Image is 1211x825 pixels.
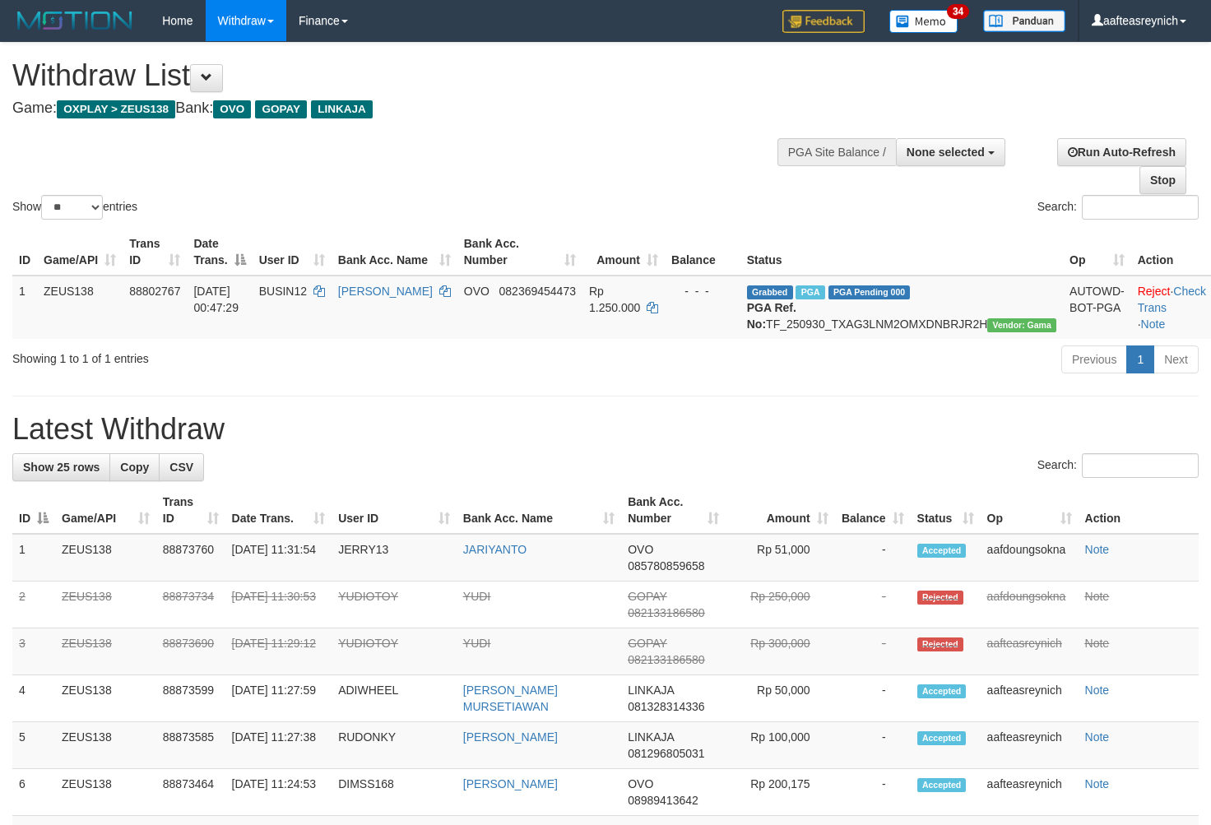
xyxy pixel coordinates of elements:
span: Copy 082133186580 to clipboard [628,653,704,666]
input: Search: [1082,453,1199,478]
span: Copy 085780859658 to clipboard [628,559,704,572]
td: ZEUS138 [55,534,156,582]
td: 88873464 [156,769,225,816]
span: Accepted [917,731,967,745]
th: Status: activate to sort column ascending [911,487,981,534]
td: [DATE] 11:24:53 [225,769,332,816]
td: RUDONKY [332,722,457,769]
a: Note [1085,777,1110,790]
td: DIMSS168 [332,769,457,816]
h1: Withdraw List [12,59,791,92]
td: [DATE] 11:29:12 [225,628,332,675]
img: Feedback.jpg [782,10,865,33]
td: YUDIOTOY [332,582,457,628]
a: 1 [1126,345,1154,373]
span: LINKAJA [311,100,373,118]
img: Button%20Memo.svg [889,10,958,33]
label: Search: [1037,453,1199,478]
select: Showentries [41,195,103,220]
h4: Game: Bank: [12,100,791,117]
button: None selected [896,138,1005,166]
span: Copy 081296805031 to clipboard [628,747,704,760]
td: aafdoungsokna [981,534,1079,582]
th: Amount: activate to sort column ascending [582,229,665,276]
th: Trans ID: activate to sort column ascending [156,487,225,534]
td: 88873690 [156,628,225,675]
th: Op: activate to sort column ascending [981,487,1079,534]
span: 88802767 [129,285,180,298]
td: - [835,675,911,722]
td: [DATE] 11:27:38 [225,722,332,769]
span: Accepted [917,684,967,698]
a: Reject [1138,285,1171,298]
a: CSV [159,453,204,481]
td: 1 [12,276,37,339]
span: None selected [907,146,985,159]
th: ID: activate to sort column descending [12,487,55,534]
td: 88873760 [156,534,225,582]
td: Rp 250,000 [726,582,834,628]
div: Showing 1 to 1 of 1 entries [12,344,492,367]
span: OVO [628,543,653,556]
span: [DATE] 00:47:29 [193,285,239,314]
td: 88873585 [156,722,225,769]
a: Note [1085,684,1110,697]
th: Game/API: activate to sort column ascending [37,229,123,276]
a: [PERSON_NAME] MURSETIAWAN [463,684,558,713]
td: 1 [12,534,55,582]
span: GOPAY [255,100,307,118]
div: - - - [671,283,734,299]
td: ZEUS138 [37,276,123,339]
td: aafteasreynich [981,628,1079,675]
td: aafdoungsokna [981,582,1079,628]
a: Note [1085,543,1110,556]
td: aafteasreynich [981,769,1079,816]
td: 3 [12,628,55,675]
a: Note [1085,730,1110,744]
td: ZEUS138 [55,628,156,675]
span: Rejected [917,637,963,651]
span: OXPLAY > ZEUS138 [57,100,175,118]
th: Date Trans.: activate to sort column ascending [225,487,332,534]
th: User ID: activate to sort column ascending [332,487,457,534]
td: - [835,582,911,628]
th: Amount: activate to sort column ascending [726,487,834,534]
label: Show entries [12,195,137,220]
td: - [835,534,911,582]
a: YUDI [463,637,490,650]
span: PGA Pending [828,285,911,299]
td: - [835,722,911,769]
td: 2 [12,582,55,628]
span: 34 [947,4,969,19]
th: Bank Acc. Name: activate to sort column ascending [457,487,621,534]
th: Balance [665,229,740,276]
td: [DATE] 11:31:54 [225,534,332,582]
a: Next [1153,345,1199,373]
td: 88873599 [156,675,225,722]
td: Rp 100,000 [726,722,834,769]
td: Rp 50,000 [726,675,834,722]
td: YUDIOTOY [332,628,457,675]
td: 4 [12,675,55,722]
th: User ID: activate to sort column ascending [253,229,332,276]
span: BUSIN12 [259,285,307,298]
th: Bank Acc. Name: activate to sort column ascending [332,229,457,276]
span: Show 25 rows [23,461,100,474]
div: PGA Site Balance / [777,138,896,166]
a: Stop [1139,166,1186,194]
td: ZEUS138 [55,582,156,628]
th: ID [12,229,37,276]
a: Check Trans [1138,285,1206,314]
label: Search: [1037,195,1199,220]
th: Balance: activate to sort column ascending [835,487,911,534]
td: Rp 200,175 [726,769,834,816]
a: JARIYANTO [463,543,527,556]
span: Copy 081328314336 to clipboard [628,700,704,713]
h1: Latest Withdraw [12,413,1199,446]
span: Vendor URL: https://trx31.1velocity.biz [987,318,1056,332]
img: MOTION_logo.png [12,8,137,33]
input: Search: [1082,195,1199,220]
span: Accepted [917,778,967,792]
span: OVO [464,285,490,298]
span: OVO [213,100,251,118]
